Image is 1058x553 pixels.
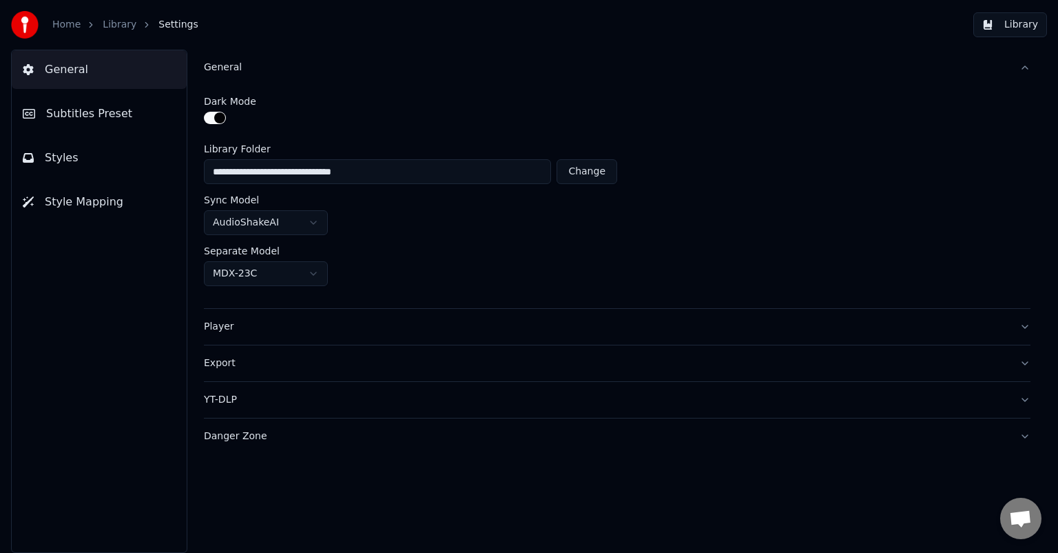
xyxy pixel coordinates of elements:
[204,419,1030,454] button: Danger Zone
[204,61,1008,74] div: General
[1000,498,1041,539] div: Open chat
[158,18,198,32] span: Settings
[204,345,1030,381] button: Export
[52,18,198,32] nav: breadcrumb
[204,50,1030,86] button: General
[45,150,79,166] span: Styles
[557,159,617,184] button: Change
[204,320,1008,334] div: Player
[12,50,187,89] button: General
[204,382,1030,418] button: YT-DLP
[45,194,123,210] span: Style Mapping
[204,356,1008,370] div: Export
[46,105,132,122] span: Subtitles Preset
[204,309,1030,345] button: Player
[103,18,136,32] a: Library
[204,393,1008,407] div: YT-DLP
[204,195,259,205] label: Sync Model
[12,139,187,177] button: Styles
[204,246,280,256] label: Separate Model
[973,12,1047,37] button: Library
[52,18,81,32] a: Home
[204,144,617,154] label: Library Folder
[204,430,1008,443] div: Danger Zone
[45,61,88,78] span: General
[204,97,256,106] label: Dark Mode
[12,183,187,221] button: Style Mapping
[204,86,1030,308] div: General
[11,11,39,39] img: youka
[12,94,187,133] button: Subtitles Preset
